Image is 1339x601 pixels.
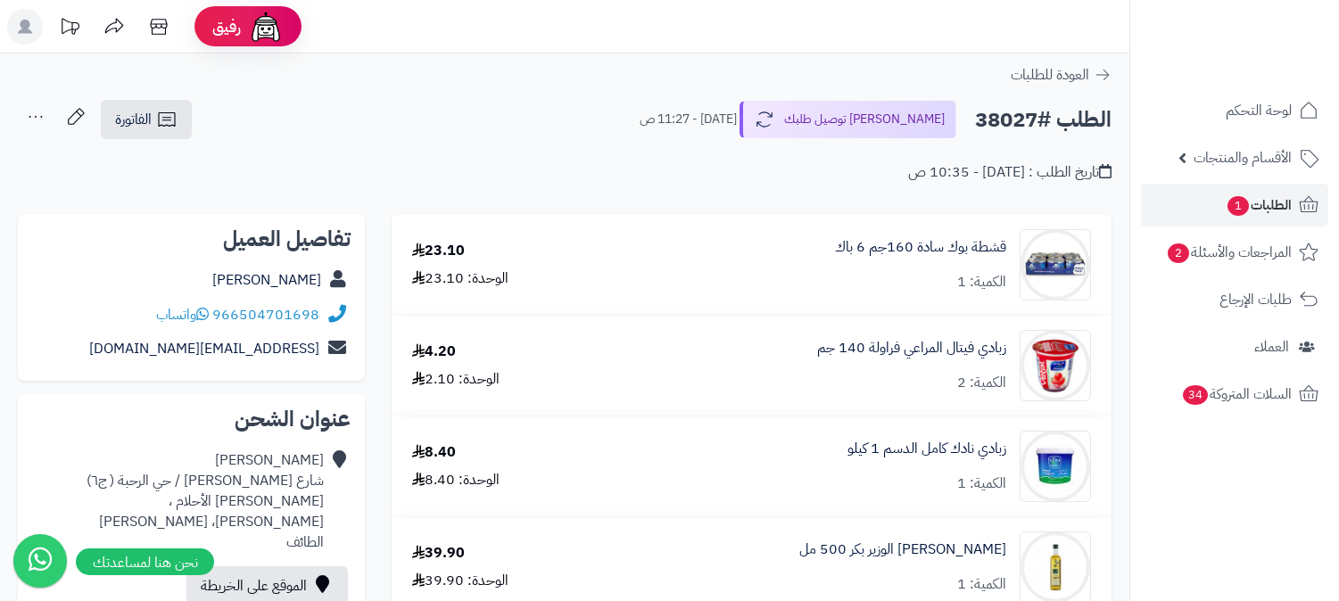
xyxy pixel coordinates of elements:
[740,101,956,138] button: [PERSON_NAME] توصيل طلبك
[412,543,465,564] div: 39.90
[1194,145,1292,170] span: الأقسام والمنتجات
[1141,325,1328,368] a: العملاء
[101,100,192,139] a: الفاتورة
[156,304,209,325] a: واتساب
[1141,89,1328,132] a: لوحة التحكم
[1021,330,1090,401] img: 1664623818-%D8%AA%D9%86%D8%B2%D9%8A%D9%84%20(10)-90x90.jpg
[1227,196,1249,216] span: 1
[640,111,737,128] small: [DATE] - 11:27 ص
[799,539,1006,560] a: [PERSON_NAME] الوزير بكر 500 مل
[1021,229,1090,300] img: 1664621596-%D8%AA%D9%86%D8%B2%D9%8A%D9%84%20(98)-90x90.jpg
[1254,334,1289,359] span: العملاء
[1011,64,1112,86] a: العودة للطلبات
[115,109,152,130] span: الفاتورة
[412,342,456,362] div: 4.20
[1141,184,1328,226] a: الطلبات1
[975,102,1112,138] h2: الطلب #38027
[957,574,1006,595] div: الكمية: 1
[32,450,324,552] div: [PERSON_NAME] شارع [PERSON_NAME] / حي الرحبة ( ج٦) [PERSON_NAME] الأحلام ، [PERSON_NAME]، [PERSON...
[32,408,351,430] h2: عنوان الشحن
[1141,231,1328,274] a: المراجعات والأسئلة2
[1011,64,1089,86] span: العودة للطلبات
[412,268,508,289] div: الوحدة: 23.10
[1226,98,1292,123] span: لوحة التحكم
[817,338,1006,358] a: زبادي فيتال المراعي فراولة 140 جم
[1141,278,1328,321] a: طلبات الإرجاع
[412,241,465,261] div: 23.10
[212,269,321,291] a: [PERSON_NAME]
[1226,193,1292,218] span: الطلبات
[908,162,1112,183] div: تاريخ الطلب : [DATE] - 10:35 ص
[212,304,319,325] a: 966504701698
[89,338,319,359] a: [EMAIL_ADDRESS][DOMAIN_NAME]
[1141,373,1328,416] a: السلات المتروكة34
[1219,287,1292,312] span: طلبات الإرجاع
[1021,431,1090,502] img: 8997e5896634819d859029a8953f197c9ae-90x90.jpg
[847,439,1006,459] a: زبادي نادك كامل الدسم 1 كيلو
[412,442,456,463] div: 8.40
[957,373,1006,393] div: الكمية: 2
[835,237,1006,258] a: قشطة بوك سادة 160جم 6 باك
[412,369,500,390] div: الوحدة: 2.10
[412,470,500,490] div: الوحدة: 8.40
[1166,240,1292,265] span: المراجعات والأسئلة
[212,16,241,37] span: رفيق
[412,571,508,591] div: الوحدة: 39.90
[32,228,351,250] h2: تفاصيل العميل
[1181,382,1292,407] span: السلات المتروكة
[248,9,284,45] img: ai-face.png
[47,9,92,49] a: تحديثات المنصة
[1168,243,1189,263] span: 2
[1183,385,1208,405] span: 34
[957,473,1006,494] div: الكمية: 1
[957,272,1006,292] div: الكمية: 1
